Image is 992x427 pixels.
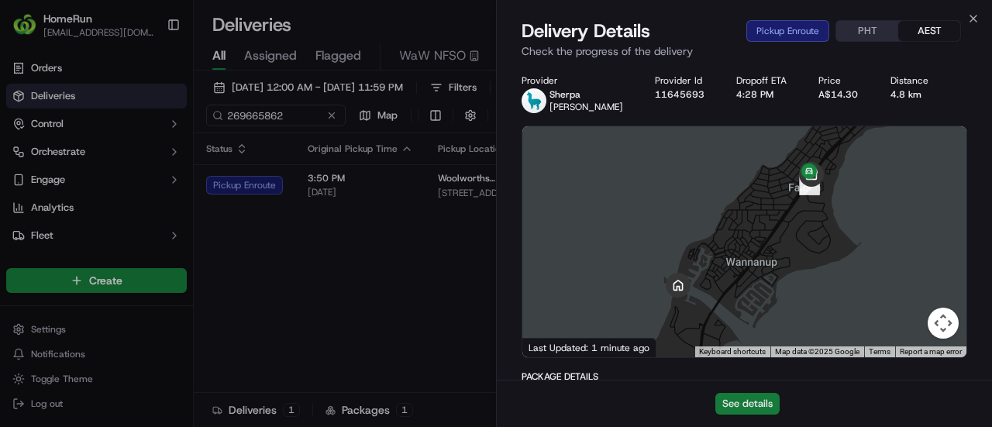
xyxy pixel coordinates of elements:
[522,88,546,113] img: sherpa_logo.png
[775,347,859,356] span: Map data ©2025 Google
[526,337,577,357] a: Open this area in Google Maps (opens a new window)
[715,393,780,415] button: See details
[898,21,960,41] button: AEST
[736,88,794,101] div: 4:28 PM
[890,88,935,101] div: 4.8 km
[522,74,630,87] div: Provider
[869,347,890,356] a: Terms (opens in new tab)
[928,308,959,339] button: Map camera controls
[655,88,704,101] button: 11645693
[522,19,650,43] span: Delivery Details
[522,338,656,357] div: Last Updated: 1 minute ago
[522,370,967,383] div: Package Details
[818,74,865,87] div: Price
[549,88,623,101] p: Sherpa
[818,88,865,101] div: A$14.30
[526,337,577,357] img: Google
[900,347,962,356] a: Report a map error
[522,43,967,59] p: Check the progress of the delivery
[549,101,623,113] span: [PERSON_NAME]
[699,346,766,357] button: Keyboard shortcuts
[890,74,935,87] div: Distance
[655,74,711,87] div: Provider Id
[736,74,794,87] div: Dropoff ETA
[836,21,898,41] button: PHT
